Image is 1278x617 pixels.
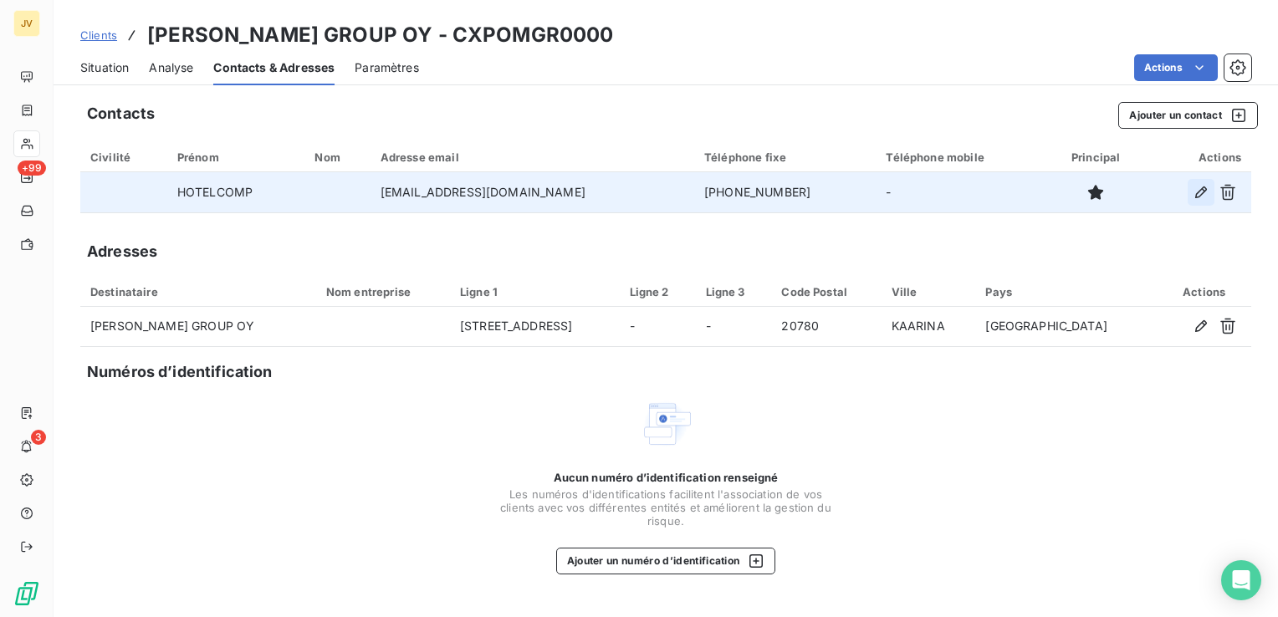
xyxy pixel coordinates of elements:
[706,285,762,298] div: Ligne 3
[460,285,610,298] div: Ligne 1
[620,307,696,347] td: -
[371,172,694,212] td: [EMAIL_ADDRESS][DOMAIN_NAME]
[771,307,881,347] td: 20780
[886,150,1035,164] div: Téléphone mobile
[1118,102,1258,129] button: Ajouter un contact
[167,172,305,212] td: HOTELCOMP
[13,164,39,191] a: +99
[18,161,46,176] span: +99
[87,240,157,263] h5: Adresses
[13,580,40,607] img: Logo LeanPay
[694,172,876,212] td: [PHONE_NUMBER]
[80,27,117,43] a: Clients
[1221,560,1261,600] div: Open Intercom Messenger
[975,307,1157,347] td: [GEOGRAPHIC_DATA]
[80,28,117,42] span: Clients
[876,172,1045,212] td: -
[556,548,776,574] button: Ajouter un numéro d’identification
[450,307,620,347] td: [STREET_ADDRESS]
[1134,54,1218,81] button: Actions
[87,102,155,125] h5: Contacts
[639,397,693,451] img: Empty state
[704,150,866,164] div: Téléphone fixe
[1155,150,1241,164] div: Actions
[630,285,686,298] div: Ligne 2
[355,59,419,76] span: Paramètres
[882,307,976,347] td: KAARINA
[177,150,295,164] div: Prénom
[498,487,833,528] span: Les numéros d'identifications facilitent l'association de vos clients avec vos différentes entité...
[554,471,779,484] span: Aucun numéro d’identification renseigné
[90,150,157,164] div: Civilité
[314,150,360,164] div: Nom
[31,430,46,445] span: 3
[149,59,193,76] span: Analyse
[1167,285,1241,298] div: Actions
[147,20,613,50] h3: [PERSON_NAME] GROUP OY - CXPOMGR0000
[326,285,440,298] div: Nom entreprise
[13,10,40,37] div: JV
[1056,150,1135,164] div: Principal
[985,285,1147,298] div: Pays
[213,59,335,76] span: Contacts & Adresses
[90,285,306,298] div: Destinataire
[696,307,772,347] td: -
[80,307,316,347] td: [PERSON_NAME] GROUP OY
[781,285,871,298] div: Code Postal
[80,59,129,76] span: Situation
[381,150,684,164] div: Adresse email
[87,360,273,384] h5: Numéros d’identification
[892,285,966,298] div: Ville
